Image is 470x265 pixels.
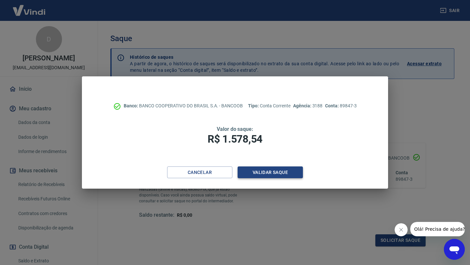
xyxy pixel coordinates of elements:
span: Agência: [293,103,312,108]
span: Tipo: [248,103,260,108]
p: BANCO COOPERATIVO DO BRASIL S.A. - BANCOOB [124,102,243,109]
button: Validar saque [238,166,303,179]
span: Olá! Precisa de ajuda? [4,5,55,10]
iframe: Fechar mensagem [395,223,408,236]
span: R$ 1.578,54 [208,133,262,145]
span: Valor do saque: [217,126,253,132]
iframe: Botão para abrir a janela de mensagens [444,239,465,260]
p: 3188 [293,102,322,109]
p: Conta Corrente [248,102,290,109]
span: Conta: [325,103,340,108]
button: Cancelar [167,166,232,179]
span: Banco: [124,103,139,108]
iframe: Mensagem da empresa [410,222,465,236]
p: 89847-3 [325,102,356,109]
